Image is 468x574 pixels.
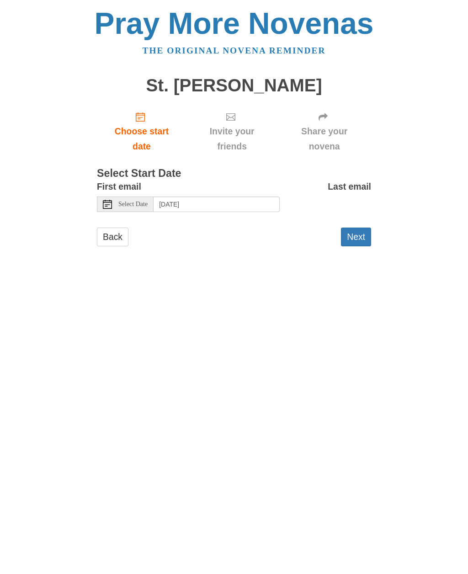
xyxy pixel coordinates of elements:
[328,179,371,194] label: Last email
[143,46,326,55] a: The original novena reminder
[106,124,177,154] span: Choose start date
[97,104,186,159] a: Choose start date
[97,228,128,246] a: Back
[97,76,371,96] h1: St. [PERSON_NAME]
[95,6,374,40] a: Pray More Novenas
[186,104,277,159] div: Click "Next" to confirm your start date first.
[97,179,141,194] label: First email
[277,104,371,159] div: Click "Next" to confirm your start date first.
[341,228,371,246] button: Next
[196,124,268,154] span: Invite your friends
[118,201,148,207] span: Select Date
[287,124,362,154] span: Share your novena
[97,168,371,180] h3: Select Start Date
